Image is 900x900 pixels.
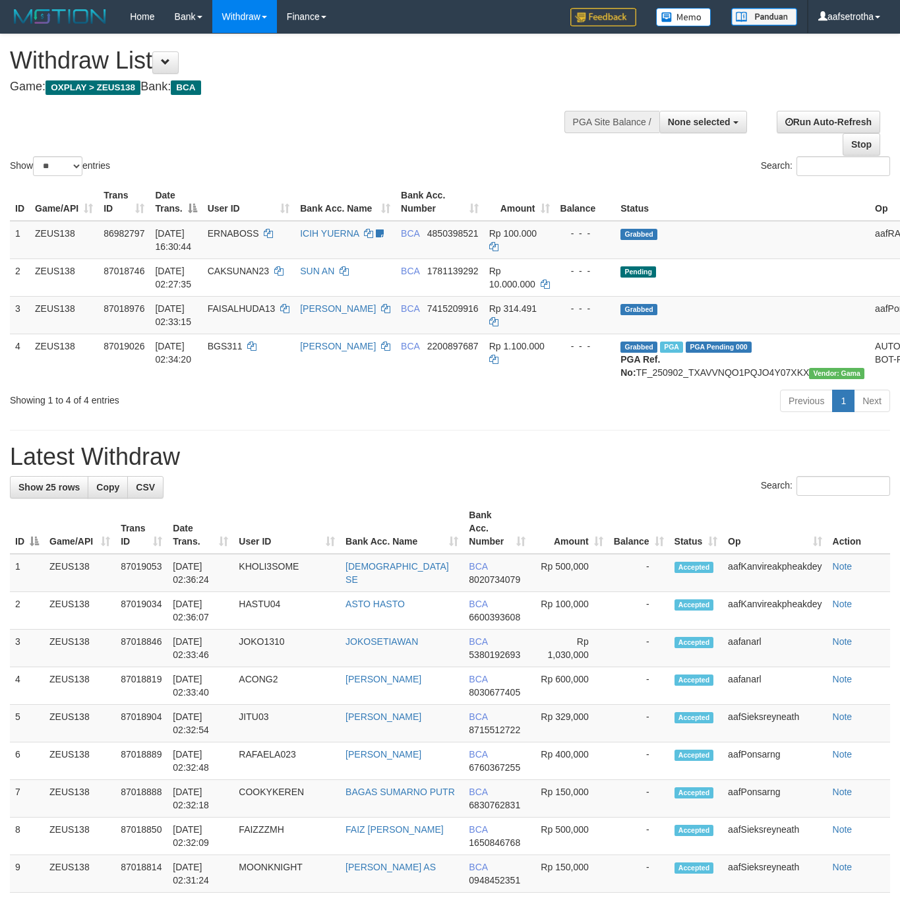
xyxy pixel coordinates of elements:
div: PGA Site Balance / [564,111,659,133]
td: HASTU04 [233,592,340,630]
td: aafSieksreyneath [723,818,827,855]
a: [PERSON_NAME] [345,674,421,684]
td: - [609,667,669,705]
a: Note [833,862,853,872]
td: aafSieksreyneath [723,705,827,742]
label: Search: [761,156,890,176]
a: Note [833,787,853,797]
a: JOKOSETIAWAN [345,636,418,647]
span: Rp 314.491 [489,303,537,314]
span: Rp 100.000 [489,228,537,239]
span: [DATE] 02:27:35 [155,266,191,289]
a: Note [833,599,853,609]
th: Balance: activate to sort column ascending [609,503,669,554]
a: Run Auto-Refresh [777,111,880,133]
td: 87019034 [115,592,167,630]
button: None selected [659,111,747,133]
td: 1 [10,221,30,259]
span: 87018976 [104,303,144,314]
td: ZEUS138 [44,554,115,592]
th: Status: activate to sort column ascending [669,503,723,554]
span: BGS311 [208,341,243,351]
div: Showing 1 to 4 of 4 entries [10,388,365,407]
a: [PERSON_NAME] AS [345,862,436,872]
a: [PERSON_NAME] [345,749,421,760]
span: PGA Pending [686,342,752,353]
td: [DATE] 02:31:24 [167,855,233,893]
span: 86982797 [104,228,144,239]
th: Amount: activate to sort column ascending [484,183,555,221]
span: Accepted [675,712,714,723]
span: OXPLAY > ZEUS138 [45,80,140,95]
td: JOKO1310 [233,630,340,667]
td: TF_250902_TXAVVNQO1PQJO4Y07XKX [615,334,870,384]
span: Copy 6600393608 to clipboard [469,612,520,622]
td: [DATE] 02:32:09 [167,818,233,855]
td: 87018850 [115,818,167,855]
td: 87019053 [115,554,167,592]
span: BCA [469,824,487,835]
td: ZEUS138 [44,818,115,855]
td: [DATE] 02:36:24 [167,554,233,592]
span: BCA [401,228,419,239]
td: aafKanvireakpheakdey [723,554,827,592]
a: [PERSON_NAME] [300,341,376,351]
td: ZEUS138 [44,855,115,893]
td: Rp 1,030,000 [531,630,609,667]
a: SUN AN [300,266,334,276]
th: Amount: activate to sort column ascending [531,503,609,554]
div: - - - [560,302,611,315]
td: [DATE] 02:36:07 [167,592,233,630]
span: FAISALHUDA13 [208,303,276,314]
td: 5 [10,705,44,742]
td: - [609,630,669,667]
a: Note [833,561,853,572]
th: Status [615,183,870,221]
span: Accepted [675,637,714,648]
img: Feedback.jpg [570,8,636,26]
a: Note [833,636,853,647]
div: - - - [560,264,611,278]
span: Accepted [675,599,714,611]
td: 3 [10,630,44,667]
td: Rp 150,000 [531,855,609,893]
th: Balance [555,183,616,221]
span: 87019026 [104,341,144,351]
span: Grabbed [620,304,657,315]
span: Grabbed [620,342,657,353]
span: BCA [401,266,419,276]
td: 3 [10,296,30,334]
th: Bank Acc. Number: activate to sort column ascending [464,503,530,554]
span: CAKSUNAN23 [208,266,269,276]
td: ZEUS138 [30,296,98,334]
th: Trans ID: activate to sort column ascending [115,503,167,554]
th: Date Trans.: activate to sort column ascending [167,503,233,554]
td: 9 [10,855,44,893]
th: Bank Acc. Name: activate to sort column ascending [295,183,396,221]
label: Show entries [10,156,110,176]
span: Accepted [675,825,714,836]
span: Rp 10.000.000 [489,266,535,289]
th: Op: activate to sort column ascending [723,503,827,554]
td: - [609,742,669,780]
span: Copy 7415209916 to clipboard [427,303,479,314]
h4: Game: Bank: [10,80,587,94]
span: Copy 1650846768 to clipboard [469,837,520,848]
th: ID [10,183,30,221]
td: Rp 100,000 [531,592,609,630]
span: Grabbed [620,229,657,240]
a: [PERSON_NAME] [345,711,421,722]
td: aafanarl [723,667,827,705]
td: - [609,592,669,630]
td: aafKanvireakpheakdey [723,592,827,630]
td: [DATE] 02:32:54 [167,705,233,742]
label: Search: [761,476,890,496]
a: Previous [780,390,833,412]
input: Search: [796,156,890,176]
td: aafPonsarng [723,780,827,818]
span: Accepted [675,675,714,686]
span: BCA [469,561,487,572]
span: Copy 8020734079 to clipboard [469,574,520,585]
span: Accepted [675,787,714,798]
a: FAIZ [PERSON_NAME] [345,824,444,835]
